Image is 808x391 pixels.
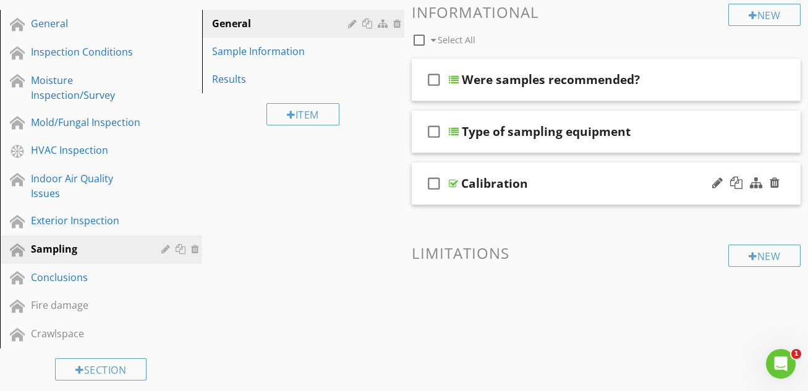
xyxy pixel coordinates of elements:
[31,73,143,103] div: Moisture Inspection/Survey
[266,103,339,125] div: Item
[424,65,444,95] i: check_box_outline_blank
[728,245,801,267] div: New
[31,270,143,285] div: Conclusions
[462,72,640,87] div: Were samples recommended?
[31,143,143,158] div: HVAC Inspection
[438,34,475,46] span: Select All
[31,298,143,313] div: Fire damage
[31,115,143,130] div: Mold/Fungal Inspection
[31,171,143,201] div: Indoor Air Quality Issues
[424,117,444,146] i: check_box_outline_blank
[412,4,801,20] h3: Informational
[55,358,147,380] div: Section
[728,4,801,26] div: New
[791,349,801,359] span: 1
[31,44,143,59] div: Inspection Conditions
[461,176,528,191] div: Calibration
[212,44,352,59] div: Sample Information
[212,72,352,86] div: Results
[31,326,143,341] div: Crawlspace
[31,213,143,228] div: Exterior Inspection
[412,245,801,261] h3: Limitations
[31,242,143,256] div: Sampling
[462,124,631,139] div: Type of sampling equipment
[212,16,352,31] div: General
[766,349,796,379] iframe: Intercom live chat
[424,169,444,198] i: check_box_outline_blank
[31,16,143,31] div: General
